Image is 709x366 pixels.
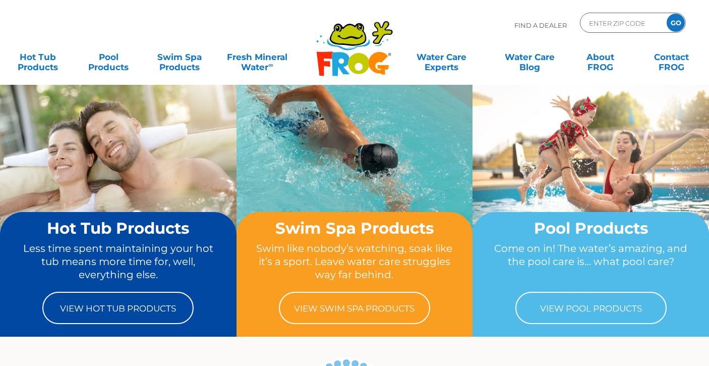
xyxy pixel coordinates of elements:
a: View Pool Products [515,292,667,324]
a: ContactFROG [644,47,699,67]
h2: Hot Tub Products [19,220,217,237]
a: View Hot Tub Products [42,292,194,324]
a: Water CareBlog [502,47,557,67]
a: Hot TubProducts [10,47,65,67]
p: Come on in! The water’s amazing, and the pool care is… what pool care? [492,242,690,282]
p: Less time spent maintaining your hot tub means more time for, well, everything else. [19,242,217,282]
a: AboutFROG [573,47,628,67]
p: Swim like nobody’s watching, soak like it’s a sport. Leave water care struggles way far behind. [256,242,454,282]
sup: ∞ [268,61,273,69]
input: Zip Code Form [588,16,656,30]
a: Fresh MineralWater∞ [223,47,292,67]
img: home-banner-swim-spa-short [237,84,473,261]
a: Water CareExperts [397,47,487,67]
h2: Swim Spa Products [256,220,454,237]
input: GO [667,14,685,32]
img: home-banner-pool-short [472,84,709,261]
h2: Pool Products [492,220,690,237]
a: View Swim Spa Products [279,292,430,324]
a: PoolProducts [81,47,136,67]
p: Find A Dealer [514,13,567,38]
a: Swim SpaProducts [152,47,207,67]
